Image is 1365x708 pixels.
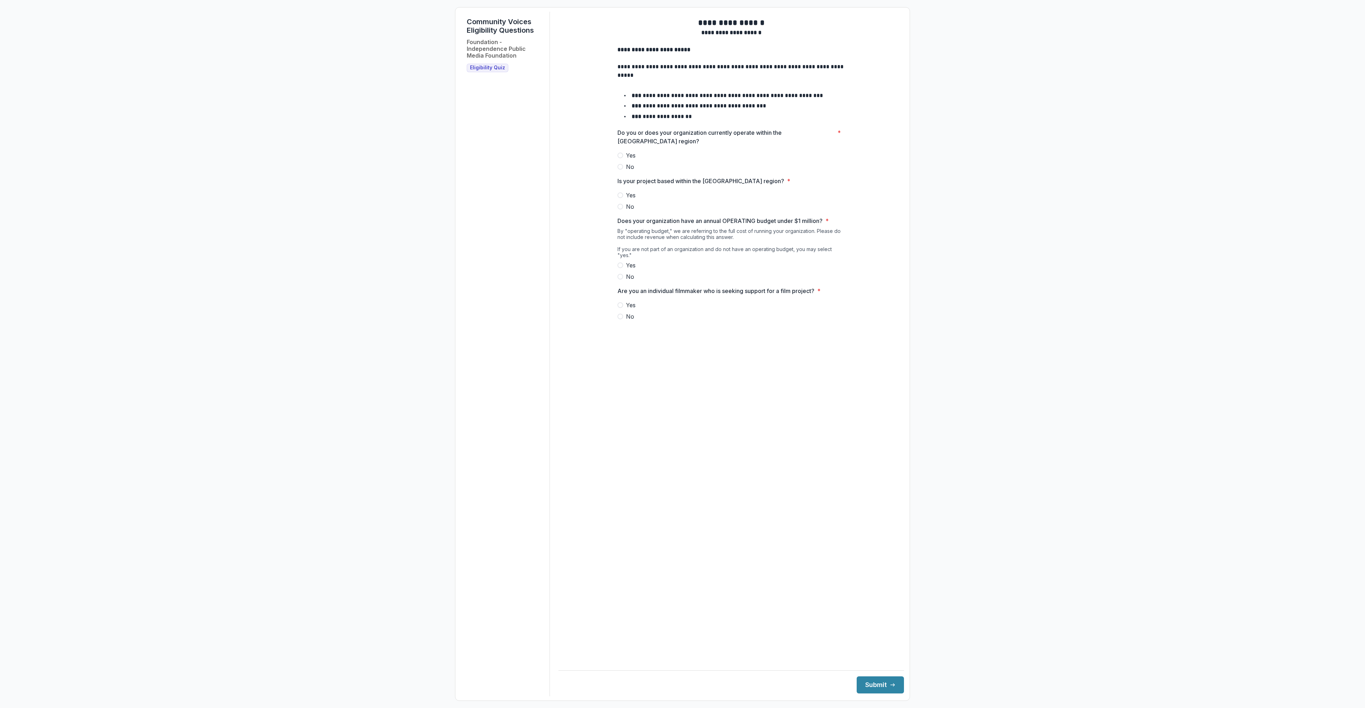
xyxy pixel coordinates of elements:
span: No [626,272,634,281]
p: Are you an individual filmmaker who is seeking support for a film project? [617,287,814,295]
h2: Foundation - Independence Public Media Foundation [467,39,544,59]
button: Submit [857,676,904,693]
span: No [626,163,634,171]
span: Yes [626,191,636,199]
div: By "operating budget," we are referring to the full cost of running your organization. Please do ... [617,228,845,261]
span: No [626,312,634,321]
p: Is your project based within the [GEOGRAPHIC_DATA] region? [617,177,784,185]
p: Does your organization have an annual OPERATING budget under $1 million? [617,217,823,225]
span: Yes [626,151,636,160]
p: Do you or does your organization currently operate within the [GEOGRAPHIC_DATA] region? [617,128,835,145]
span: Yes [626,261,636,270]
span: No [626,202,634,211]
span: Yes [626,301,636,309]
span: Eligibility Quiz [470,65,505,71]
h1: Community Voices Eligibility Questions [467,17,544,34]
